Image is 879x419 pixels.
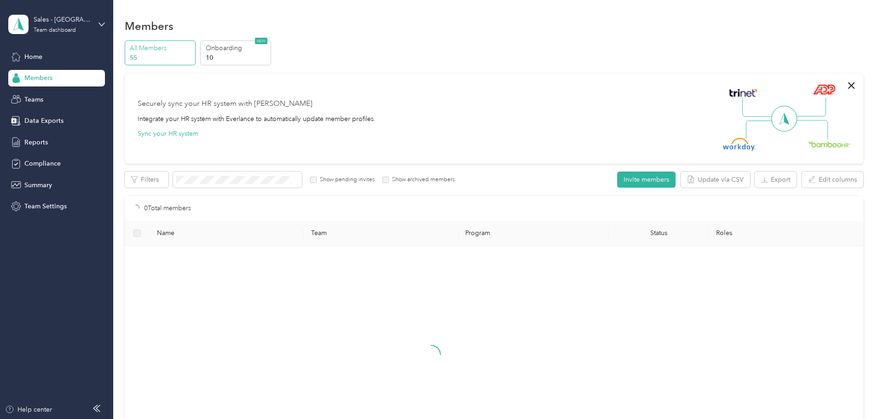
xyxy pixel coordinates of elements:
button: Sync your HR system [138,129,198,138]
img: Workday [723,138,755,151]
button: Edit columns [802,172,863,188]
label: Show archived members [389,176,455,184]
div: Securely sync your HR system with [PERSON_NAME] [138,98,312,109]
span: Members [24,73,52,83]
th: Name [150,221,304,246]
th: Status [608,221,709,246]
img: BambooHR [808,141,850,147]
button: Invite members [617,172,676,188]
img: Line Right Down [796,120,828,140]
img: ADP [813,84,835,95]
button: Export [755,172,797,188]
p: 10 [206,53,268,63]
span: Compliance [24,159,61,168]
img: Line Left Down [746,120,778,139]
th: Program [458,221,608,246]
th: Roles [709,221,863,246]
div: Sales - [GEOGRAPHIC_DATA] [34,15,91,24]
button: Filters [125,172,168,188]
p: All Members [130,43,192,53]
img: Line Left Up [742,98,775,117]
span: Teams [24,95,43,104]
span: Reports [24,138,48,147]
span: Name [157,229,296,237]
th: Team [304,221,458,246]
button: Help center [5,405,52,414]
button: Update via CSV [681,172,750,188]
span: Summary [24,180,52,190]
div: Integrate your HR system with Everlance to automatically update member profiles. [138,114,376,124]
p: 55 [130,53,192,63]
iframe: Everlance-gr Chat Button Frame [827,367,879,419]
label: Show pending invites [317,176,375,184]
img: Line Right Up [794,98,826,117]
div: Team dashboard [34,28,76,33]
p: Onboarding [206,43,268,53]
span: Data Exports [24,116,64,126]
span: Home [24,52,42,62]
h1: Members [125,21,173,31]
span: NEW [255,38,267,44]
p: 0 Total members [144,203,191,213]
img: Trinet [727,86,759,99]
span: Team Settings [24,201,67,211]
